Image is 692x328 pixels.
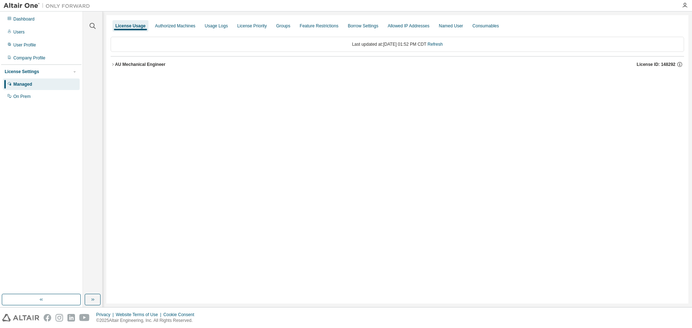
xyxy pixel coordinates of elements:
div: Users [13,29,25,35]
img: linkedin.svg [67,314,75,322]
div: Website Terms of Use [116,312,163,318]
img: facebook.svg [44,314,51,322]
img: altair_logo.svg [2,314,39,322]
div: License Settings [5,69,39,75]
span: License ID: 148292 [637,62,675,67]
p: © 2025 Altair Engineering, Inc. All Rights Reserved. [96,318,199,324]
div: Cookie Consent [163,312,198,318]
img: Altair One [4,2,94,9]
button: AU Mechanical EngineerLicense ID: 148292 [111,57,684,72]
div: User Profile [13,42,36,48]
div: On Prem [13,94,31,99]
div: Allowed IP Addresses [388,23,430,29]
div: License Priority [237,23,267,29]
div: License Usage [115,23,146,29]
a: Refresh [427,42,443,47]
div: Dashboard [13,16,35,22]
div: Privacy [96,312,116,318]
div: Consumables [473,23,499,29]
div: Company Profile [13,55,45,61]
img: youtube.svg [79,314,90,322]
div: Borrow Settings [348,23,378,29]
div: Usage Logs [205,23,228,29]
img: instagram.svg [56,314,63,322]
div: Last updated at: [DATE] 01:52 PM CDT [111,37,684,52]
div: Managed [13,81,32,87]
div: AU Mechanical Engineer [115,62,165,67]
div: Feature Restrictions [300,23,338,29]
div: Authorized Machines [155,23,195,29]
div: Named User [439,23,463,29]
div: Groups [276,23,290,29]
